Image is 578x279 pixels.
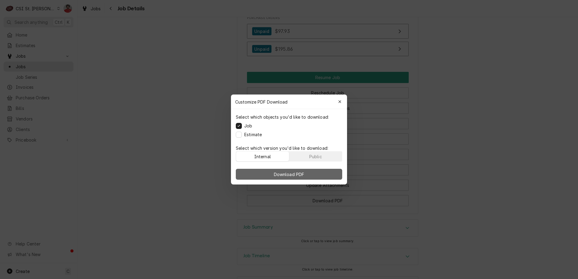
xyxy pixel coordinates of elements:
p: Select which version you'd like to download: [236,145,342,151]
span: Download PDF [273,171,306,178]
div: Public [309,153,322,160]
button: Download PDF [236,169,342,180]
label: Estimate [244,131,262,138]
label: Job [244,123,252,129]
div: Customize PDF Download [231,95,347,109]
div: Internal [254,153,271,160]
p: Select which objects you'd like to download: [236,114,329,120]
